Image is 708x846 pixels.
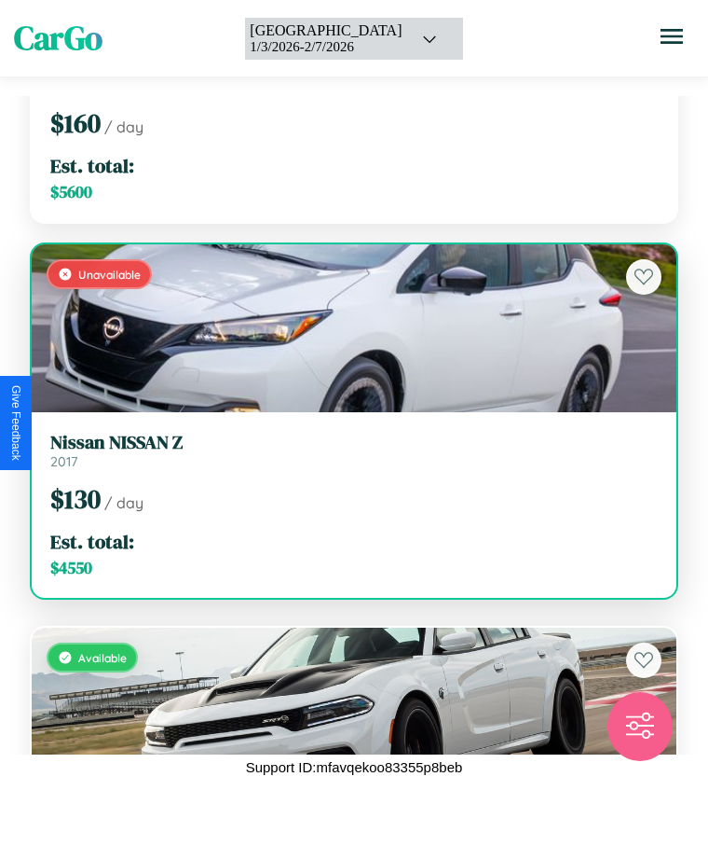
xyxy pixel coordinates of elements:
span: 2017 [50,453,78,470]
span: / day [104,118,143,136]
div: Give Feedback [9,385,22,461]
span: Unavailable [78,268,141,282]
span: Est. total: [50,528,134,555]
span: $ 4550 [50,557,92,579]
span: $ 130 [50,481,101,517]
div: [GEOGRAPHIC_DATA] [250,22,402,39]
div: 1 / 3 / 2026 - 2 / 7 / 2026 [250,39,402,55]
span: Available [78,651,127,665]
span: $ 5600 [50,181,92,203]
span: / day [104,493,143,512]
p: Support ID: mfavqekoo83355p8beb [246,755,463,780]
a: Nissan NISSAN Z2017 [50,431,658,470]
span: $ 160 [50,105,101,141]
span: CarGo [14,16,102,61]
span: Est. total: [50,152,134,179]
h3: Nissan NISSAN Z [50,431,658,453]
